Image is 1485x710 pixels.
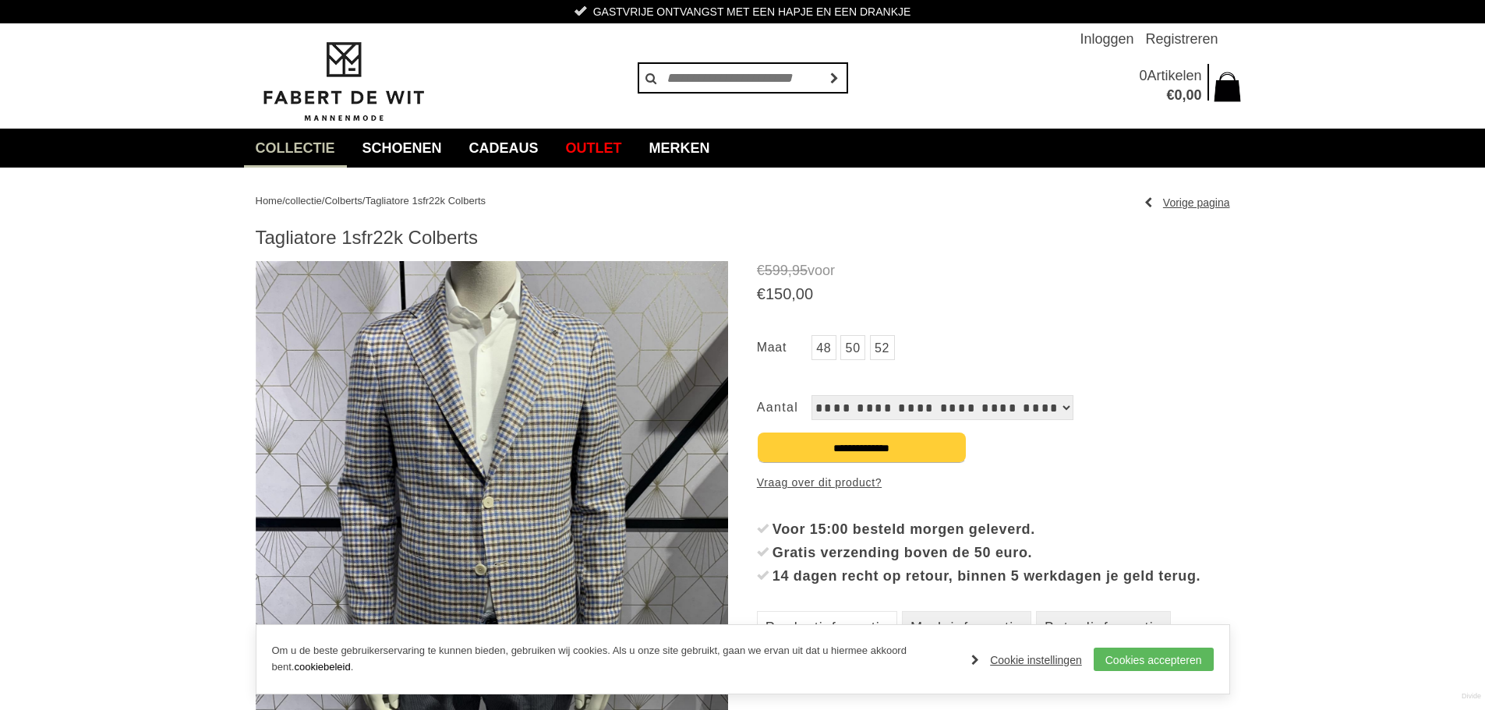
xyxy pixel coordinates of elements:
[757,285,765,302] span: €
[272,643,956,676] p: Om u de beste gebruikerservaring te kunnen bieden, gebruiken wij cookies. Als u onze site gebruik...
[244,129,347,168] a: collectie
[1186,87,1201,103] span: 00
[351,129,454,168] a: Schoenen
[765,285,791,302] span: 150
[796,285,813,302] span: 00
[757,261,1230,281] span: voor
[765,263,788,278] span: 599
[324,195,362,207] a: Colberts
[256,40,431,124] img: Fabert de Wit
[365,195,486,207] a: Tagliatore 1sfr22k Colberts
[811,335,836,360] a: 48
[840,335,865,360] a: 50
[256,195,283,207] a: Home
[458,129,550,168] a: Cadeaus
[322,195,325,207] span: /
[870,335,895,360] a: 52
[362,195,366,207] span: /
[773,541,1230,564] div: Gratis verzending boven de 50 euro.
[1462,687,1481,706] a: Divide
[757,263,765,278] span: €
[1166,87,1174,103] span: €
[554,129,634,168] a: Outlet
[1139,68,1147,83] span: 0
[1094,648,1214,671] a: Cookies accepteren
[282,195,285,207] span: /
[1147,68,1201,83] span: Artikelen
[757,335,1230,364] ul: Maat
[757,395,811,420] label: Aantal
[757,471,882,494] a: Vraag over dit product?
[256,226,1230,249] h1: Tagliatore 1sfr22k Colberts
[757,611,897,642] a: Productinformatie
[1144,191,1230,214] a: Vorige pagina
[792,263,808,278] span: 95
[1182,87,1186,103] span: ,
[788,263,792,278] span: ,
[638,129,722,168] a: Merken
[1080,23,1133,55] a: Inloggen
[1174,87,1182,103] span: 0
[294,661,350,673] a: cookiebeleid
[902,611,1031,642] a: Merk informatie
[971,648,1082,672] a: Cookie instellingen
[791,285,796,302] span: ,
[1036,611,1171,642] a: Betaalinformatie
[1145,23,1218,55] a: Registreren
[773,517,1230,541] div: Voor 15:00 besteld morgen geleverd.
[285,195,322,207] a: collectie
[757,564,1230,588] li: 14 dagen recht op retour, binnen 5 werkdagen je geld terug.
